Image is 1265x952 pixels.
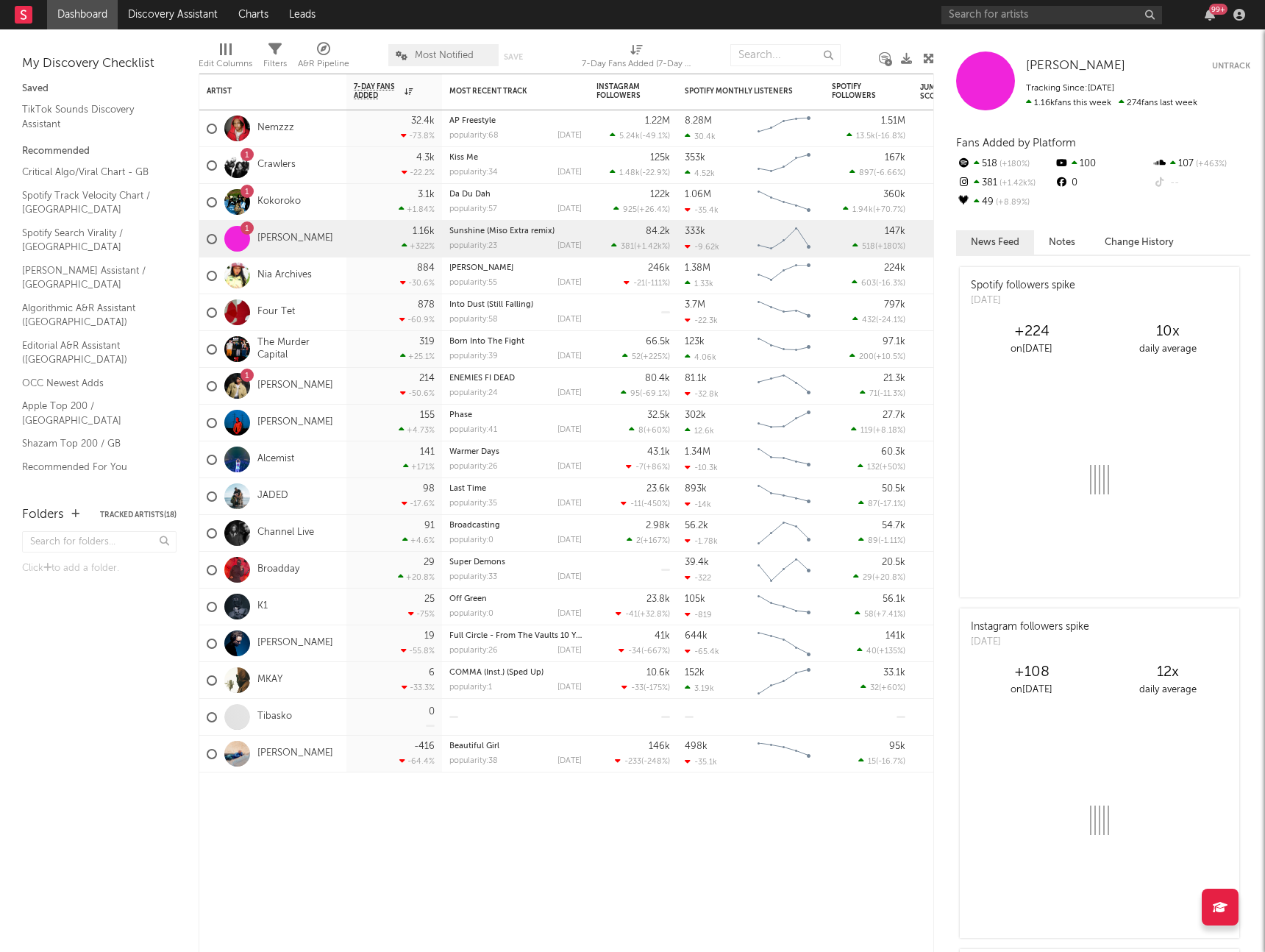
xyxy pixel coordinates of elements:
[557,316,582,324] div: [DATE]
[257,527,314,539] a: Channel Live
[971,278,1075,294] div: Spotify followers spike
[22,300,162,330] a: Algorithmic A&R Assistant ([GEOGRAPHIC_DATA])
[849,168,905,177] div: ( )
[449,301,533,309] a: Into Dust (Still Falling)
[257,747,333,760] a: [PERSON_NAME]
[642,169,668,177] span: -22.9 %
[613,205,670,214] div: ( )
[685,153,705,163] div: 353k
[920,488,979,505] div: 54.6
[1054,174,1152,193] div: 0
[685,300,705,310] div: 3.7M
[399,425,435,435] div: +4.73 %
[257,159,296,171] a: Crawlers
[875,427,903,435] span: +8.18 %
[633,280,645,288] span: -21
[22,188,162,218] a: Spotify Track Velocity Chart / [GEOGRAPHIC_DATA]
[920,414,979,432] div: 60.3
[997,180,1036,188] span: +1.42k %
[751,294,817,331] svg: Chart title
[956,138,1076,149] span: Fans Added by Platform
[648,263,670,273] div: 246k
[449,411,582,419] div: Phase
[878,280,903,288] span: -16.3 %
[22,164,162,180] a: Critical Algo/Viral Chart - GB
[862,316,876,324] span: 432
[1205,9,1215,21] button: 99+
[449,154,478,162] a: Kiss Me
[557,536,582,544] div: [DATE]
[920,267,979,285] div: 57.9
[685,484,707,494] div: 893k
[883,374,905,383] div: 21.3k
[22,375,162,391] a: OCC Newest Adds
[449,132,499,140] div: popularity: 68
[1026,59,1125,74] a: [PERSON_NAME]
[849,352,905,361] div: ( )
[22,225,162,255] a: Spotify Search Virality / [GEOGRAPHIC_DATA]
[920,451,979,469] div: 54.1
[621,388,670,398] div: ( )
[920,157,979,174] div: 64.2
[646,484,670,494] div: 23.6k
[884,263,905,273] div: 224k
[449,522,582,530] div: Broadcasting
[619,169,640,177] span: 1.48k
[1212,59,1250,74] button: Untrack
[424,521,435,530] div: 91
[876,169,903,177] span: -6.66 %
[920,193,979,211] div: 59.6
[751,221,817,257] svg: Chart title
[685,87,795,96] div: Spotify Monthly Listeners
[685,279,713,288] div: 1.33k
[399,205,435,214] div: +1.84 %
[22,102,162,132] a: TikTok Sounds Discovery Assistant
[875,206,903,214] span: +70.7 %
[685,426,714,436] div: 12.6k
[1100,323,1236,341] div: 10 x
[449,595,487,603] a: Off Green
[624,278,670,288] div: ( )
[557,426,582,434] div: [DATE]
[685,536,718,546] div: -1.78k
[449,374,582,383] div: ENEMIES FI DEAD
[861,280,876,288] span: 603
[956,230,1034,255] button: News Feed
[22,263,162,293] a: [PERSON_NAME] Assistant / [GEOGRAPHIC_DATA]
[852,206,873,214] span: 1.94k
[645,116,670,126] div: 1.22M
[751,331,817,368] svg: Chart title
[449,168,498,177] div: popularity: 34
[449,558,505,566] a: Super Demons
[859,353,874,361] span: 200
[860,427,873,435] span: 119
[751,478,817,515] svg: Chart title
[22,506,64,524] div: Folders
[885,227,905,236] div: 147k
[851,425,905,435] div: ( )
[449,742,499,750] a: Beautiful Girl
[257,564,299,576] a: Broadday
[420,447,435,457] div: 141
[449,536,493,544] div: popularity: 0
[646,227,670,236] div: 84.2k
[557,242,582,250] div: [DATE]
[920,377,979,395] div: 65.3
[685,205,719,215] div: -35.4k
[22,459,162,475] a: Recommended For You
[1152,154,1250,174] div: 107
[610,168,670,177] div: ( )
[557,389,582,397] div: [DATE]
[22,436,162,452] a: Shazam Top 200 / GB
[847,131,905,141] div: ( )
[449,448,582,456] div: Warmer Days
[994,199,1030,207] span: +8.89 %
[920,525,979,542] div: 52.6
[852,241,905,251] div: ( )
[868,537,878,545] span: 89
[449,485,582,493] div: Last Time
[877,132,903,141] span: -16.8 %
[257,196,301,208] a: Kokoroko
[751,147,817,184] svg: Chart title
[751,368,817,405] svg: Chart title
